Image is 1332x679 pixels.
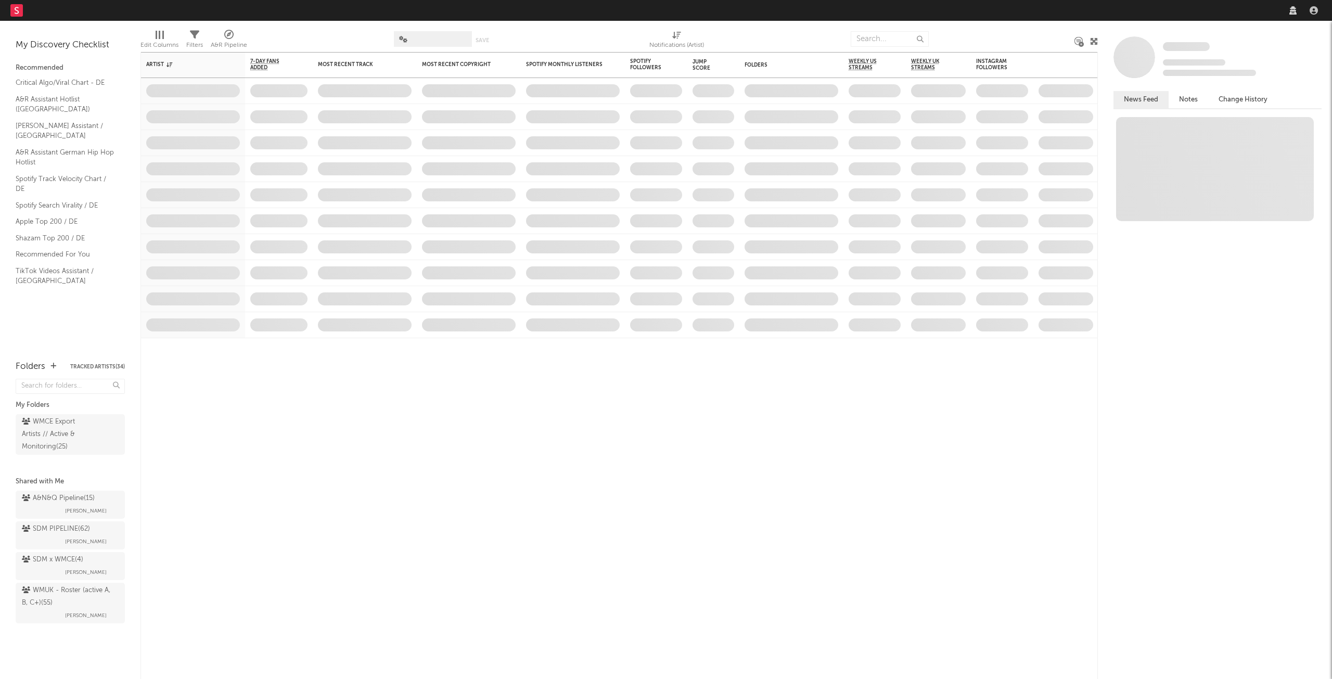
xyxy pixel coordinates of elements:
[318,61,396,68] div: Most Recent Track
[16,265,114,287] a: TikTok Videos Assistant / [GEOGRAPHIC_DATA]
[186,39,203,52] div: Filters
[16,120,114,142] a: [PERSON_NAME] Assistant / [GEOGRAPHIC_DATA]
[16,379,125,394] input: Search for folders...
[693,59,719,71] div: Jump Score
[22,584,116,609] div: WMUK - Roster (active A, B, C+) ( 55 )
[1163,42,1210,51] span: Some Artist
[16,491,125,519] a: A&N&Q Pipeline(15)[PERSON_NAME]
[911,58,950,71] span: Weekly UK Streams
[16,94,114,115] a: A&R Assistant Hotlist ([GEOGRAPHIC_DATA])
[1113,91,1169,108] button: News Feed
[16,476,125,488] div: Shared with Me
[745,62,823,68] div: Folders
[649,39,704,52] div: Notifications (Artist)
[849,58,885,71] span: Weekly US Streams
[22,523,90,535] div: SDM PIPELINE ( 62 )
[1169,91,1208,108] button: Notes
[16,414,125,455] a: WMCE Export Artists // Active & Monitoring(25)
[140,26,178,56] div: Edit Columns
[526,61,604,68] div: Spotify Monthly Listeners
[65,535,107,548] span: [PERSON_NAME]
[186,26,203,56] div: Filters
[976,58,1013,71] div: Instagram Followers
[16,200,114,211] a: Spotify Search Virality / DE
[1163,59,1225,66] span: Tracking Since: [DATE]
[476,37,489,43] button: Save
[16,62,125,74] div: Recommended
[16,39,125,52] div: My Discovery Checklist
[22,554,83,566] div: SDM x WMCE ( 4 )
[16,216,114,227] a: Apple Top 200 / DE
[630,58,667,71] div: Spotify Followers
[16,399,125,412] div: My Folders
[140,39,178,52] div: Edit Columns
[211,39,247,52] div: A&R Pipeline
[211,26,247,56] div: A&R Pipeline
[250,58,292,71] span: 7-Day Fans Added
[146,61,224,68] div: Artist
[649,26,704,56] div: Notifications (Artist)
[851,31,929,47] input: Search...
[16,521,125,549] a: SDM PIPELINE(62)[PERSON_NAME]
[1163,42,1210,52] a: Some Artist
[65,505,107,517] span: [PERSON_NAME]
[22,416,95,453] div: WMCE Export Artists // Active & Monitoring ( 25 )
[22,492,95,505] div: A&N&Q Pipeline ( 15 )
[16,249,114,260] a: Recommended For You
[1208,91,1278,108] button: Change History
[16,173,114,195] a: Spotify Track Velocity Chart / DE
[65,609,107,622] span: [PERSON_NAME]
[1163,70,1256,76] span: 0 fans last week
[16,233,114,244] a: Shazam Top 200 / DE
[16,583,125,623] a: WMUK - Roster (active A, B, C+)(55)[PERSON_NAME]
[70,364,125,369] button: Tracked Artists(34)
[16,147,114,168] a: A&R Assistant German Hip Hop Hotlist
[16,361,45,373] div: Folders
[16,77,114,88] a: Critical Algo/Viral Chart - DE
[422,61,500,68] div: Most Recent Copyright
[65,566,107,579] span: [PERSON_NAME]
[16,552,125,580] a: SDM x WMCE(4)[PERSON_NAME]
